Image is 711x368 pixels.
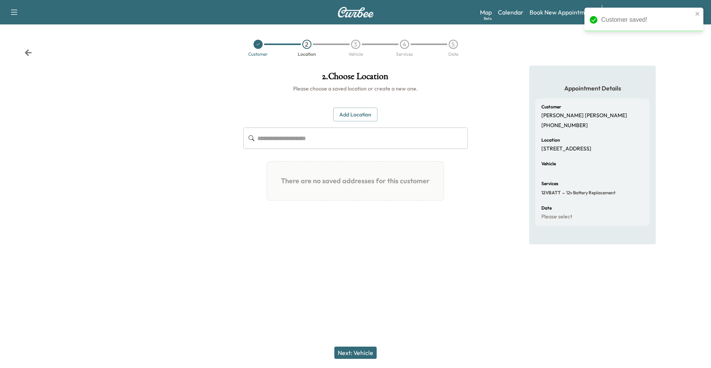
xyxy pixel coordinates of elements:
h5: Appointment Details [535,84,650,92]
h6: Location [541,138,560,142]
span: 12VBATT [541,190,561,196]
div: Vehicle [348,52,363,56]
a: MapBeta [480,8,492,17]
a: Book New Appointment [530,8,594,17]
p: Please select [541,213,572,220]
div: Location [298,52,316,56]
p: [PHONE_NUMBER] [541,122,588,129]
div: Customer [248,52,268,56]
span: 12v Battery Replacement [565,190,616,196]
div: Date [448,52,458,56]
div: 2 [302,40,311,49]
div: 5 [449,40,458,49]
p: [STREET_ADDRESS] [541,145,591,152]
div: Customer saved! [601,15,693,24]
div: Back [24,49,32,56]
button: Next: Vehicle [334,347,377,359]
p: [PERSON_NAME] [PERSON_NAME] [541,112,627,119]
img: Curbee Logo [337,7,374,18]
span: - [561,189,565,197]
h6: Customer [541,105,561,109]
div: 3 [351,40,360,49]
h1: 2 . Choose Location [243,72,468,85]
h6: Vehicle [541,161,556,166]
h6: Services [541,181,558,186]
h1: There are no saved addresses for this customer [273,168,437,194]
div: 4 [400,40,409,49]
div: Services [396,52,413,56]
h6: Please choose a saved location or create a new one. [243,85,468,92]
h6: Date [541,206,552,210]
button: close [695,11,700,17]
button: Add Location [333,108,377,122]
div: Beta [484,16,492,21]
a: Calendar [498,8,523,17]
